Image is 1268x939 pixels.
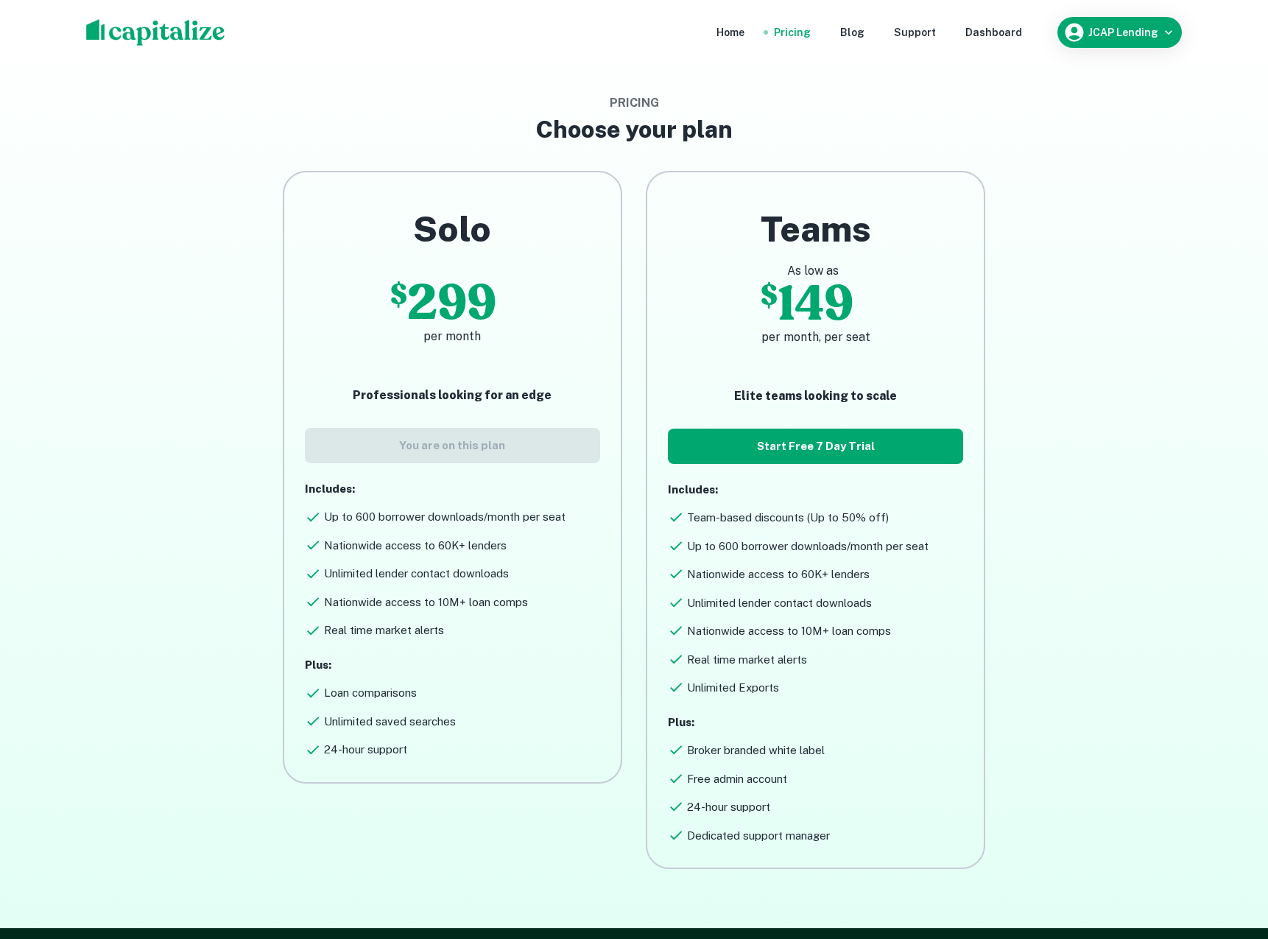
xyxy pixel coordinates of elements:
[840,24,864,41] a: Blog
[305,657,600,674] p: Plus:
[1057,17,1182,48] button: JCAP Lending
[407,279,496,328] p: 299
[324,685,417,702] h6: Loan comparisons
[761,280,778,328] p: $
[610,96,659,110] span: Pricing
[716,24,744,41] a: Home
[668,328,963,346] h6: per month, per seat
[324,742,407,759] h6: 24-hour support
[305,208,600,250] h2: Solo
[668,208,963,250] h2: Teams
[324,566,509,583] h6: Unlimited lender contact downloads
[324,622,444,639] h6: Real time market alerts
[305,481,600,498] p: Includes:
[668,714,963,731] p: Plus:
[774,24,811,41] a: Pricing
[894,24,936,41] a: Support
[687,623,891,640] h6: Nationwide access to 10M+ loan comps
[1194,821,1268,892] iframe: Chat Widget
[668,429,963,464] button: Start Free 7 Day Trial
[305,387,600,404] p: Professionals looking for an edge
[778,280,853,328] p: 149
[687,799,770,816] h6: 24-hour support
[687,595,872,612] h6: Unlimited lender contact downloads
[324,714,456,731] h6: Unlimited saved searches
[687,538,929,555] h6: Up to 600 borrower downloads/month per seat
[390,279,407,328] p: $
[324,509,566,526] h6: Up to 600 borrower downloads/month per seat
[324,538,507,555] h6: Nationwide access to 60K+ lenders
[687,828,830,845] h6: Dedicated support manager
[687,680,779,697] h6: Unlimited Exports
[324,594,528,611] h6: Nationwide access to 10M+ loan comps
[687,771,787,788] h6: Free admin account
[687,742,825,759] h6: Broker branded white label
[965,24,1022,41] a: Dashboard
[1088,27,1158,38] h6: JCAP Lending
[668,387,963,405] p: Elite teams looking to scale
[687,510,889,527] h6: Team-based discounts (Up to 50% off)
[668,482,963,499] p: Includes:
[86,19,225,46] img: capitalize-logo.png
[687,652,807,669] h6: Real time market alerts
[536,112,733,147] h3: Choose your plan
[305,328,600,345] h6: per month
[687,566,870,583] h6: Nationwide access to 60K+ lenders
